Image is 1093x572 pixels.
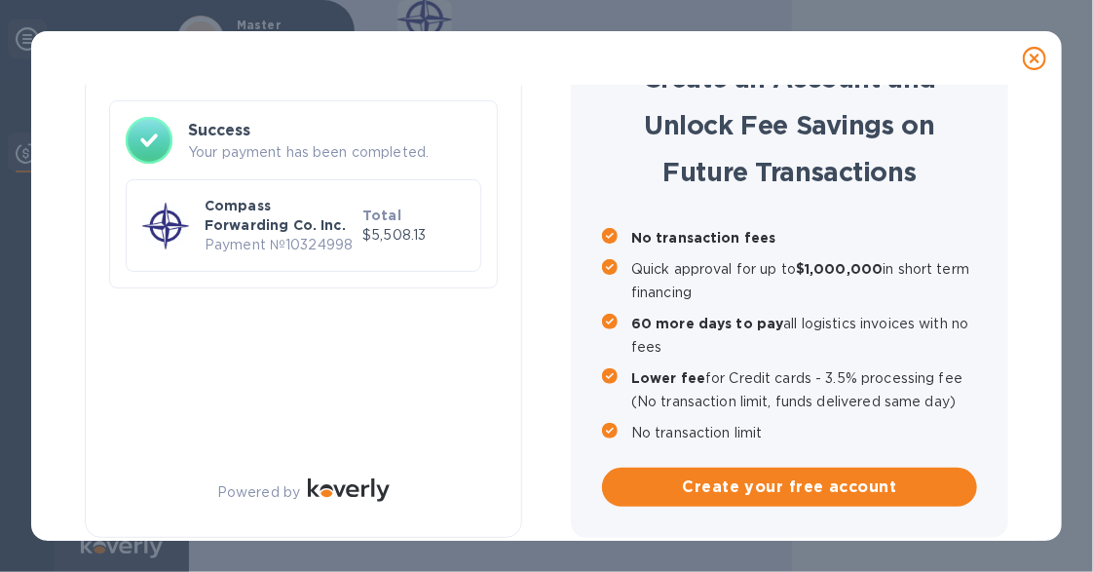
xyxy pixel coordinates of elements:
p: Powered by [217,482,300,503]
p: No transaction limit [631,421,977,444]
b: 60 more days to pay [631,316,784,331]
p: Your payment has been completed. [188,142,481,163]
button: Create your free account [602,468,977,507]
h3: Success [188,119,481,142]
p: Payment № 10324998 [205,235,355,255]
img: Logo [308,478,390,502]
b: $1,000,000 [796,261,883,277]
span: Create your free account [618,476,961,499]
p: for Credit cards - 3.5% processing fee (No transaction limit, funds delivered same day) [631,366,977,413]
b: Total [362,208,401,223]
p: all logistics invoices with no fees [631,312,977,359]
p: Compass Forwarding Co. Inc. [205,196,355,235]
b: No transaction fees [631,230,776,246]
p: Quick approval for up to in short term financing [631,257,977,304]
p: $5,508.13 [362,225,465,246]
b: Lower fee [631,370,705,386]
h1: Create an Account and Unlock Fee Savings on Future Transactions [602,55,977,195]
